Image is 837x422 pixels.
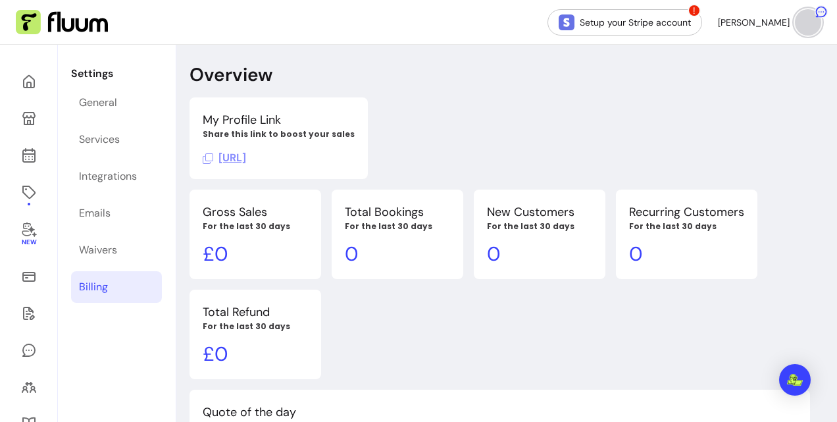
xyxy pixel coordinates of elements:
[345,242,450,266] p: 0
[487,203,592,221] p: New Customers
[203,203,308,221] p: Gross Sales
[345,203,450,221] p: Total Bookings
[629,221,744,232] p: For the last 30 days
[71,198,162,229] a: Emails
[16,213,41,255] a: New
[203,342,308,366] p: £ 0
[345,221,450,232] p: For the last 30 days
[16,371,41,403] a: Clients
[71,234,162,266] a: Waivers
[71,271,162,303] a: Billing
[487,221,592,232] p: For the last 30 days
[779,364,811,396] div: Open Intercom Messenger
[190,63,272,87] p: Overview
[16,10,108,35] img: Fluum Logo
[718,9,821,36] button: avatar[PERSON_NAME]
[21,238,36,247] span: New
[16,140,41,171] a: Calendar
[16,298,41,329] a: Waivers
[547,9,702,36] a: Setup your Stripe account
[79,95,117,111] div: General
[71,87,162,119] a: General
[203,151,246,165] span: Click to copy
[16,334,41,366] a: My Messages
[688,4,701,17] span: !
[203,403,797,421] p: Quote of the day
[79,169,137,184] div: Integrations
[629,242,744,266] p: 0
[71,66,162,82] p: Settings
[203,111,355,129] p: My Profile Link
[79,279,108,295] div: Billing
[79,242,117,258] div: Waivers
[487,242,592,266] p: 0
[203,303,308,321] p: Total Refund
[559,14,574,30] img: Stripe Icon
[16,66,41,97] a: Home
[203,242,308,266] p: £ 0
[718,16,790,29] span: [PERSON_NAME]
[203,321,308,332] p: For the last 30 days
[16,176,41,208] a: Offerings
[71,124,162,155] a: Services
[79,205,111,221] div: Emails
[16,103,41,134] a: My Page
[629,203,744,221] p: Recurring Customers
[16,261,41,292] a: Sales
[79,132,120,147] div: Services
[203,221,308,232] p: For the last 30 days
[203,129,355,140] p: Share this link to boost your sales
[71,161,162,192] a: Integrations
